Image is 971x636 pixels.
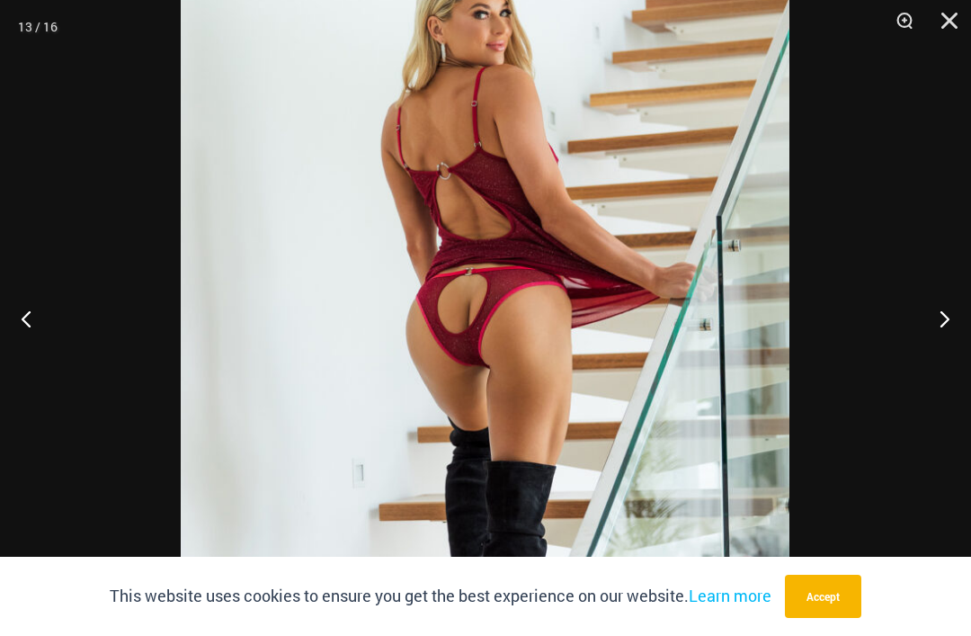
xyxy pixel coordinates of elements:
button: Next [904,273,971,363]
p: This website uses cookies to ensure you get the best experience on our website. [110,583,771,610]
div: 13 / 16 [18,13,58,40]
button: Accept [785,575,861,618]
a: Learn more [689,585,771,606]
